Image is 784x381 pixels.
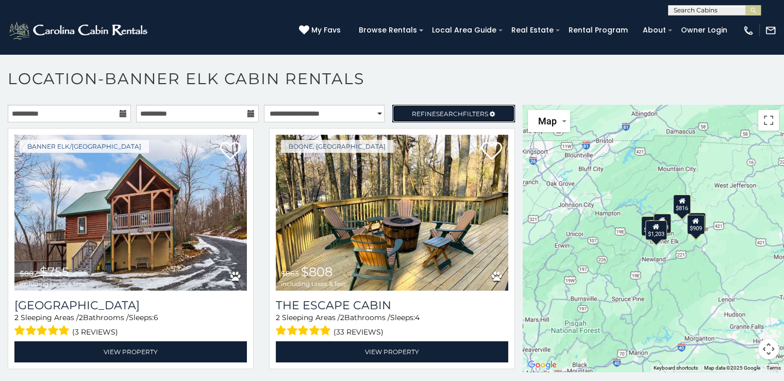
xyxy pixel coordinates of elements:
[40,264,69,279] span: $755
[676,22,732,38] a: Owner Login
[481,141,502,163] a: Add to favorites
[72,325,118,339] span: (3 reviews)
[281,280,347,287] span: including taxes & fees
[311,25,341,36] span: My Favs
[654,364,698,372] button: Keyboard shortcuts
[276,298,508,312] a: The Escape Cabin
[281,140,393,153] a: Boone, [GEOGRAPHIC_DATA]
[758,339,779,359] button: Map camera controls
[14,313,19,322] span: 2
[645,220,666,240] div: $1,203
[154,313,158,322] span: 6
[20,280,86,287] span: including taxes & fees
[563,22,633,38] a: Rental Program
[525,358,559,372] a: Open this area in Google Maps (opens a new window)
[14,135,247,291] a: Little Elk Lodge $807 $755 including taxes & fees
[333,325,383,339] span: (33 reviews)
[766,365,781,371] a: Terms
[276,312,508,339] div: Sleeping Areas / Bathrooms / Sleeps:
[743,25,754,36] img: phone-regular-white.png
[638,22,671,38] a: About
[14,135,247,291] img: Little Elk Lodge
[220,141,241,163] a: Add to favorites
[412,110,488,118] span: Refine Filters
[528,110,570,132] button: Change map style
[354,22,422,38] a: Browse Rentals
[281,269,299,278] span: $863
[340,313,344,322] span: 2
[704,365,760,371] span: Map data ©2025 Google
[276,135,508,291] img: The Escape Cabin
[276,313,280,322] span: 2
[14,312,247,339] div: Sleeping Areas / Bathrooms / Sleeps:
[14,341,247,362] a: View Property
[506,22,559,38] a: Real Estate
[20,140,149,153] a: Banner Elk/[GEOGRAPHIC_DATA]
[79,313,83,322] span: 2
[653,214,671,233] div: $803
[276,341,508,362] a: View Property
[687,215,704,234] div: $909
[14,298,247,312] a: [GEOGRAPHIC_DATA]
[758,110,779,131] button: Toggle fullscreen view
[688,212,706,232] div: $808
[673,194,690,214] div: $816
[276,135,508,291] a: The Escape Cabin $863 $808 including taxes & fees
[415,313,420,322] span: 4
[14,298,247,312] h3: Little Elk Lodge
[641,216,659,236] div: $755
[299,25,343,36] a: My Favs
[301,264,332,279] span: $808
[765,25,776,36] img: mail-regular-white.png
[392,105,515,122] a: RefineSearchFilters
[436,110,463,118] span: Search
[538,116,557,126] span: Map
[8,20,151,41] img: White-1-2.png
[525,358,559,372] img: Google
[20,269,38,278] span: $807
[427,22,502,38] a: Local Area Guide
